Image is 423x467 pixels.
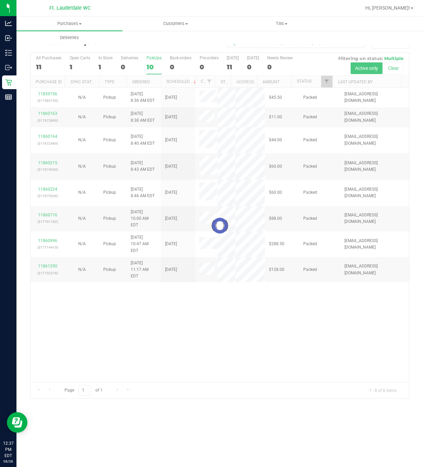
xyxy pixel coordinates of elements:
[49,5,91,11] span: Ft. Lauderdale WC
[229,21,334,27] span: Tills
[3,440,13,459] p: 12:37 PM EDT
[16,21,122,27] span: Purchases
[365,5,410,11] span: Hi, [PERSON_NAME]!
[228,16,334,31] a: Tills
[3,459,13,464] p: 08/28
[16,16,122,31] a: Purchases
[122,16,228,31] a: Customers
[123,21,228,27] span: Customers
[5,79,12,86] inline-svg: Retail
[5,35,12,41] inline-svg: Inbound
[7,412,27,433] iframe: Resource center
[5,49,12,56] inline-svg: Inventory
[30,40,156,46] h3: Purchase Summary:
[51,35,88,41] span: Deliveries
[5,64,12,71] inline-svg: Outbound
[5,94,12,100] inline-svg: Reports
[5,20,12,27] inline-svg: Analytics
[16,31,122,45] a: Deliveries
